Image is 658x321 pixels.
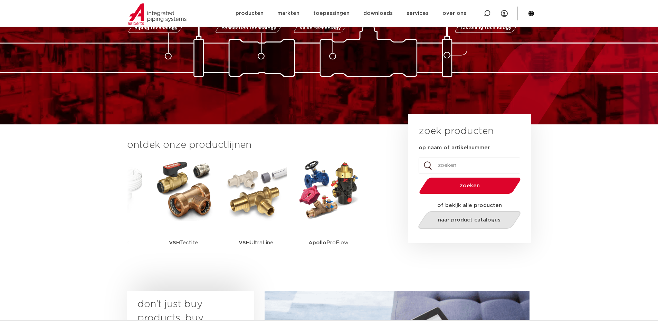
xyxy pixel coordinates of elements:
[134,26,178,30] span: piping technology
[239,240,250,245] strong: VSH
[169,240,180,245] strong: VSH
[419,144,490,151] label: op naam of artikelnummer
[239,221,273,264] p: UltraLine
[438,217,500,223] span: naar product catalogus
[416,177,523,195] button: zoeken
[437,183,503,188] span: zoeken
[419,124,494,138] h3: zoek producten
[297,159,360,264] a: ApolloProFlow
[127,138,385,152] h3: ontdek onze productlijnen
[416,211,522,229] a: naar product catalogus
[300,26,341,30] span: valve technology
[461,26,512,30] span: fastening technology
[221,26,276,30] span: connection technology
[419,158,520,173] input: zoeken
[437,203,502,208] strong: of bekijk alle producten
[169,221,198,264] p: Tectite
[308,221,349,264] p: ProFlow
[308,240,326,245] strong: Apollo
[152,159,214,264] a: VSHTectite
[225,159,287,264] a: VSHUltraLine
